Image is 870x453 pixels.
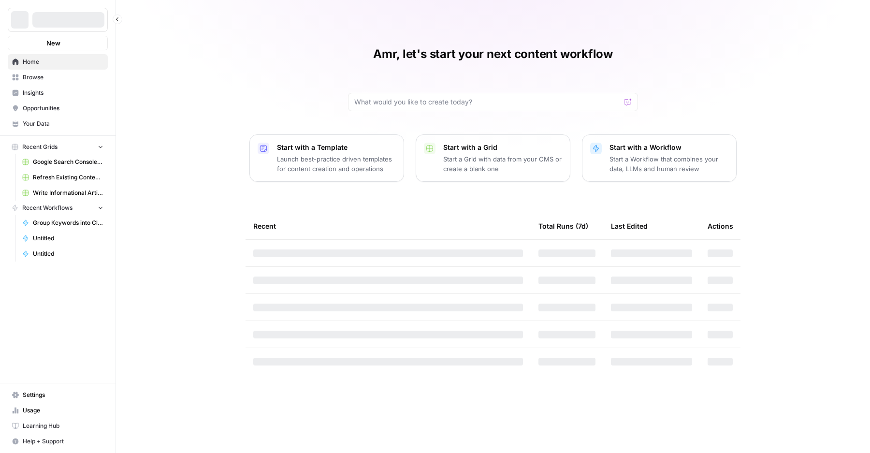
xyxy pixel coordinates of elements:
[609,143,728,152] p: Start with a Workflow
[22,143,58,151] span: Recent Grids
[582,134,737,182] button: Start with a WorkflowStart a Workflow that combines your data, LLMs and human review
[23,422,103,430] span: Learning Hub
[708,213,733,239] div: Actions
[18,231,108,246] a: Untitled
[8,101,108,116] a: Opportunities
[8,36,108,50] button: New
[33,234,103,243] span: Untitled
[18,185,108,201] a: Write Informational Article
[277,143,396,152] p: Start with a Template
[18,246,108,262] a: Untitled
[253,213,523,239] div: Recent
[8,85,108,101] a: Insights
[22,204,72,212] span: Recent Workflows
[23,406,103,415] span: Usage
[23,119,103,128] span: Your Data
[609,154,728,174] p: Start a Workflow that combines your data, LLMs and human review
[23,437,103,446] span: Help + Support
[33,189,103,197] span: Write Informational Article
[8,434,108,449] button: Help + Support
[18,154,108,170] a: Google Search Console - [DOMAIN_NAME]
[443,143,562,152] p: Start with a Grid
[8,201,108,215] button: Recent Workflows
[354,97,620,107] input: What would you like to create today?
[33,249,103,258] span: Untitled
[611,213,648,239] div: Last Edited
[33,219,103,227] span: Group Keywords into Clusters
[18,170,108,185] a: Refresh Existing Content (3)
[8,387,108,403] a: Settings
[8,70,108,85] a: Browse
[8,140,108,154] button: Recent Grids
[23,391,103,399] span: Settings
[33,158,103,166] span: Google Search Console - [DOMAIN_NAME]
[373,46,613,62] h1: Amr, let's start your next content workflow
[8,116,108,132] a: Your Data
[277,154,396,174] p: Launch best-practice driven templates for content creation and operations
[8,403,108,418] a: Usage
[538,213,588,239] div: Total Runs (7d)
[23,104,103,113] span: Opportunities
[416,134,570,182] button: Start with a GridStart a Grid with data from your CMS or create a blank one
[23,88,103,97] span: Insights
[23,58,103,66] span: Home
[249,134,404,182] button: Start with a TemplateLaunch best-practice driven templates for content creation and operations
[46,38,60,48] span: New
[8,418,108,434] a: Learning Hub
[8,54,108,70] a: Home
[33,173,103,182] span: Refresh Existing Content (3)
[18,215,108,231] a: Group Keywords into Clusters
[23,73,103,82] span: Browse
[443,154,562,174] p: Start a Grid with data from your CMS or create a blank one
